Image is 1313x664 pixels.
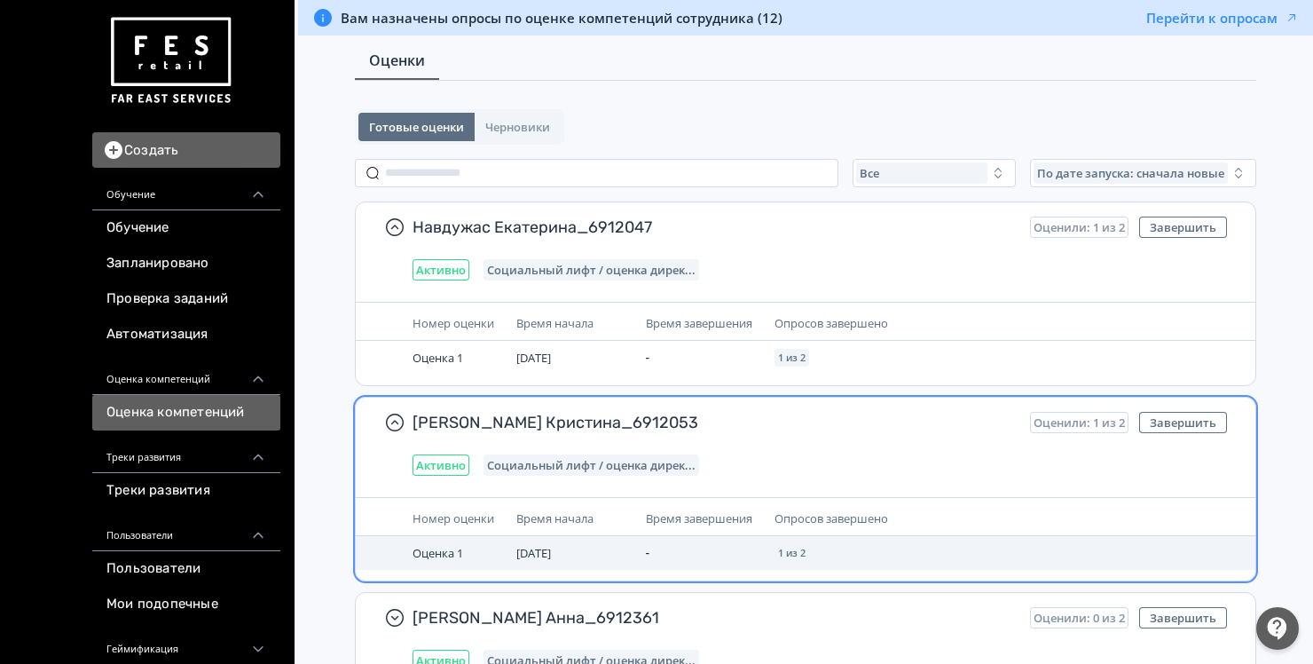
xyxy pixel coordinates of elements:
[369,50,425,71] span: Оценки
[860,166,879,180] span: Все
[639,341,768,375] td: -
[485,120,550,134] span: Черновики
[1034,220,1125,234] span: Оценили: 1 из 2
[1139,217,1227,238] button: Завершить
[106,11,234,111] img: https://files.teachbase.ru/system/account/57463/logo/medium-936fc5084dd2c598f50a98b9cbe0469a.png
[413,350,463,366] span: Оценка 1
[1146,9,1299,27] button: Перейти к опросам
[774,510,888,526] span: Опросов завершено
[639,536,768,570] td: -
[487,458,696,472] span: Социальный лифт / оценка директора магазина
[92,210,280,246] a: Обучение
[92,587,280,622] a: Мои подопечные
[92,317,280,352] a: Автоматизация
[778,352,806,363] span: 1 из 2
[1034,415,1125,430] span: Оценили: 1 из 2
[413,412,1016,433] span: [PERSON_NAME] Кристина_6912053
[413,607,1016,628] span: [PERSON_NAME] Анна_6912361
[413,315,494,331] span: Номер оценки
[853,159,1016,187] button: Все
[92,246,280,281] a: Запланировано
[413,545,463,561] span: Оценка 1
[475,113,561,141] button: Черновики
[92,509,280,551] div: Пользователи
[92,132,280,168] button: Создать
[341,9,782,27] span: Вам назначены опросы по оценке компетенций сотрудника (12)
[416,263,466,277] span: Активно
[358,113,475,141] button: Готовые оценки
[516,315,594,331] span: Время начала
[416,458,466,472] span: Активно
[1139,607,1227,628] button: Завершить
[778,548,806,558] span: 1 из 2
[369,120,464,134] span: Готовые оценки
[646,510,752,526] span: Время завершения
[92,473,280,509] a: Треки развития
[487,263,696,277] span: Социальный лифт / оценка директора магазина
[92,281,280,317] a: Проверка заданий
[92,168,280,210] div: Обучение
[1037,166,1224,180] span: По дате запуска: сначала новые
[516,350,551,366] span: [DATE]
[516,545,551,561] span: [DATE]
[1030,159,1256,187] button: По дате запуска: сначала новые
[774,315,888,331] span: Опросов завершено
[92,551,280,587] a: Пользователи
[516,510,594,526] span: Время начала
[1034,611,1125,625] span: Оценили: 0 из 2
[646,315,752,331] span: Время завершения
[413,217,1016,238] span: Навдужас Екатерина_6912047
[413,510,494,526] span: Номер оценки
[1139,412,1227,433] button: Завершить
[92,431,280,473] div: Треки развития
[92,395,280,431] a: Оценка компетенций
[92,352,280,395] div: Оценка компетенций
